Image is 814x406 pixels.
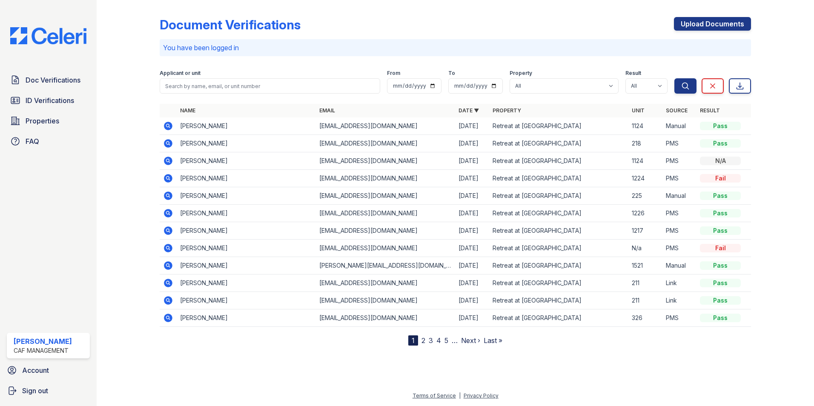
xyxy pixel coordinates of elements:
td: [DATE] [455,117,489,135]
td: [DATE] [455,170,489,187]
td: [EMAIL_ADDRESS][DOMAIN_NAME] [316,152,455,170]
td: Retreat at [GEOGRAPHIC_DATA] [489,152,628,170]
td: PMS [662,152,696,170]
td: [PERSON_NAME] [177,117,316,135]
td: [PERSON_NAME] [177,205,316,222]
div: Pass [700,209,741,217]
div: N/A [700,157,741,165]
div: 1 [408,335,418,346]
td: Manual [662,117,696,135]
td: Retreat at [GEOGRAPHIC_DATA] [489,309,628,327]
a: Property [493,107,521,114]
div: Pass [700,261,741,270]
td: PMS [662,222,696,240]
td: [DATE] [455,309,489,327]
a: Privacy Policy [464,392,499,399]
a: 3 [429,336,433,345]
span: Account [22,365,49,375]
td: [EMAIL_ADDRESS][DOMAIN_NAME] [316,117,455,135]
td: 326 [628,309,662,327]
td: [DATE] [455,257,489,274]
td: [EMAIL_ADDRESS][DOMAIN_NAME] [316,309,455,327]
td: [DATE] [455,222,489,240]
td: [DATE] [455,292,489,309]
div: Pass [700,122,741,130]
a: Upload Documents [674,17,751,31]
div: Pass [700,279,741,287]
td: Retreat at [GEOGRAPHIC_DATA] [489,187,628,205]
td: [EMAIL_ADDRESS][DOMAIN_NAME] [316,240,455,257]
td: [EMAIL_ADDRESS][DOMAIN_NAME] [316,135,455,152]
td: Link [662,292,696,309]
td: [PERSON_NAME] [177,135,316,152]
img: CE_Logo_Blue-a8612792a0a2168367f1c8372b55b34899dd931a85d93a1a3d3e32e68fde9ad4.png [3,27,93,44]
td: 218 [628,135,662,152]
td: Retreat at [GEOGRAPHIC_DATA] [489,135,628,152]
input: Search by name, email, or unit number [160,78,380,94]
div: Pass [700,226,741,235]
td: N/a [628,240,662,257]
td: [DATE] [455,274,489,292]
a: Unit [632,107,645,114]
td: [PERSON_NAME] [177,257,316,274]
label: From [387,70,400,77]
td: 225 [628,187,662,205]
td: [EMAIL_ADDRESS][DOMAIN_NAME] [316,170,455,187]
td: [PERSON_NAME] [177,170,316,187]
a: Date ▼ [459,107,479,114]
td: 1124 [628,117,662,135]
a: FAQ [7,133,90,150]
a: 2 [421,336,425,345]
label: To [448,70,455,77]
a: 4 [436,336,441,345]
a: Source [666,107,688,114]
td: [EMAIL_ADDRESS][DOMAIN_NAME] [316,187,455,205]
div: Pass [700,314,741,322]
div: Fail [700,174,741,183]
td: [DATE] [455,135,489,152]
div: [PERSON_NAME] [14,336,72,346]
td: [PERSON_NAME][EMAIL_ADDRESS][DOMAIN_NAME] [316,257,455,274]
a: Terms of Service [413,392,456,399]
span: … [452,335,458,346]
td: Link [662,274,696,292]
td: [PERSON_NAME] [177,309,316,327]
a: Next › [461,336,480,345]
span: FAQ [26,136,39,146]
td: Retreat at [GEOGRAPHIC_DATA] [489,222,628,240]
div: Fail [700,244,741,252]
button: Sign out [3,382,93,399]
td: [PERSON_NAME] [177,292,316,309]
a: Last » [484,336,502,345]
td: PMS [662,170,696,187]
div: CAF Management [14,346,72,355]
td: Manual [662,187,696,205]
td: Retreat at [GEOGRAPHIC_DATA] [489,257,628,274]
span: Properties [26,116,59,126]
td: Retreat at [GEOGRAPHIC_DATA] [489,240,628,257]
td: [DATE] [455,152,489,170]
td: 1217 [628,222,662,240]
td: PMS [662,135,696,152]
a: Result [700,107,720,114]
a: Properties [7,112,90,129]
td: [PERSON_NAME] [177,152,316,170]
a: Email [319,107,335,114]
label: Property [510,70,532,77]
td: [EMAIL_ADDRESS][DOMAIN_NAME] [316,205,455,222]
p: You have been logged in [163,43,748,53]
a: Account [3,362,93,379]
td: 1124 [628,152,662,170]
td: 1224 [628,170,662,187]
td: 1226 [628,205,662,222]
span: Sign out [22,386,48,396]
label: Result [625,70,641,77]
a: Name [180,107,195,114]
td: Retreat at [GEOGRAPHIC_DATA] [489,205,628,222]
td: [DATE] [455,187,489,205]
td: PMS [662,309,696,327]
td: [DATE] [455,205,489,222]
td: Retreat at [GEOGRAPHIC_DATA] [489,292,628,309]
td: [EMAIL_ADDRESS][DOMAIN_NAME] [316,274,455,292]
td: [PERSON_NAME] [177,274,316,292]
